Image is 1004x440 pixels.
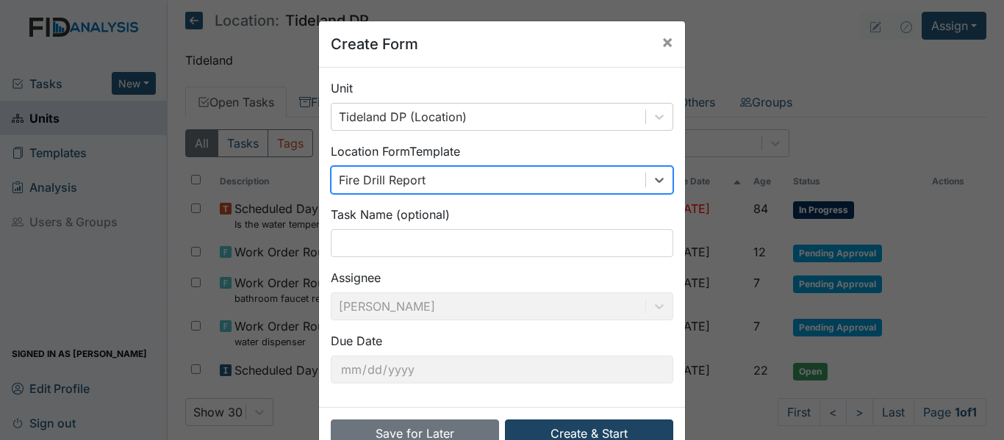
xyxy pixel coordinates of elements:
h5: Create Form [331,33,418,55]
div: Tideland DP (Location) [339,108,467,126]
label: Assignee [331,269,381,286]
button: Close [650,21,685,62]
span: × [661,31,673,52]
label: Task Name (optional) [331,206,450,223]
label: Location Form Template [331,143,460,160]
label: Due Date [331,332,382,350]
label: Unit [331,79,353,97]
div: Fire Drill Report [339,171,426,189]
